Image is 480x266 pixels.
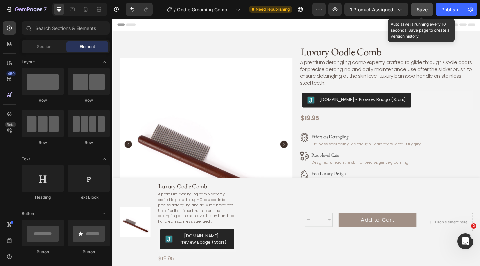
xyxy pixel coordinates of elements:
div: Add to Cart [270,215,307,223]
iframe: Design area [112,19,480,266]
span: / [174,6,176,13]
div: Row [68,97,110,103]
span: Save [417,7,428,12]
span: Bamboo handle offers strength with a natural touch [217,173,317,179]
div: Heading [22,194,64,200]
span: Root-level Care [217,145,246,152]
div: Publish [441,6,458,13]
p: A premium detangling comb expertly crafted to glide through Oodle coats for precise detangling an... [204,44,391,74]
span: Element [80,44,95,50]
span: 2 [471,223,476,229]
div: Button [22,249,64,255]
span: Toggle open [99,208,110,219]
div: [DOMAIN_NAME] - Preview Badge (Stars) [71,233,127,247]
div: Text Block [68,194,110,200]
div: Undo/Redo [126,3,153,16]
div: Button [68,249,110,255]
button: Publish [436,3,464,16]
button: Judge.me - Preview Badge (Stars) [207,81,325,97]
span: Effortless Detangling [217,124,257,131]
input: Search Sections & Elements [22,21,110,35]
p: 7 [44,5,47,13]
div: [DOMAIN_NAME] - Preview Badge (Stars) [225,85,320,92]
button: decrement [210,212,217,226]
span: Toggle open [99,57,110,67]
input: quantity [217,212,232,226]
div: $19.95 [49,256,135,265]
div: $19.95 [204,103,392,113]
span: Oodle Grooming Comb - of Product Page [177,6,233,13]
span: Eco-Luxury Design [217,165,254,172]
span: Need republishing [256,6,290,12]
span: Section [37,44,51,50]
h1: Luxury Oodle Comb [204,28,392,44]
span: 1 product assigned [350,6,393,13]
button: Carousel Next Arrow [183,132,191,141]
div: Row [22,140,64,146]
div: Drop element here [351,219,386,224]
span: Text [22,156,30,162]
img: Judgeme.png [212,85,220,93]
span: Layout [22,59,35,65]
div: Beta [5,122,16,127]
span: Stainless steel teeth glide through Oodle coats without tugging [217,133,337,139]
div: Row [68,140,110,146]
button: Carousel Back Arrow [13,132,21,141]
button: 7 [3,3,50,16]
span: Designed to reach the skin for precise, gentle grooming [217,153,322,159]
button: Add to Cart [246,211,331,227]
div: Row [22,97,64,103]
div: 450 [6,71,16,76]
button: increment [232,212,239,226]
button: Judge.me - Preview Badge (Stars) [52,229,132,251]
img: Judgeme.png [57,236,65,244]
span: Button [22,211,34,217]
button: 1 product assigned [344,3,408,16]
iframe: Intercom live chat [457,233,473,249]
span: Toggle open [99,154,110,164]
button: Save [411,3,433,16]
